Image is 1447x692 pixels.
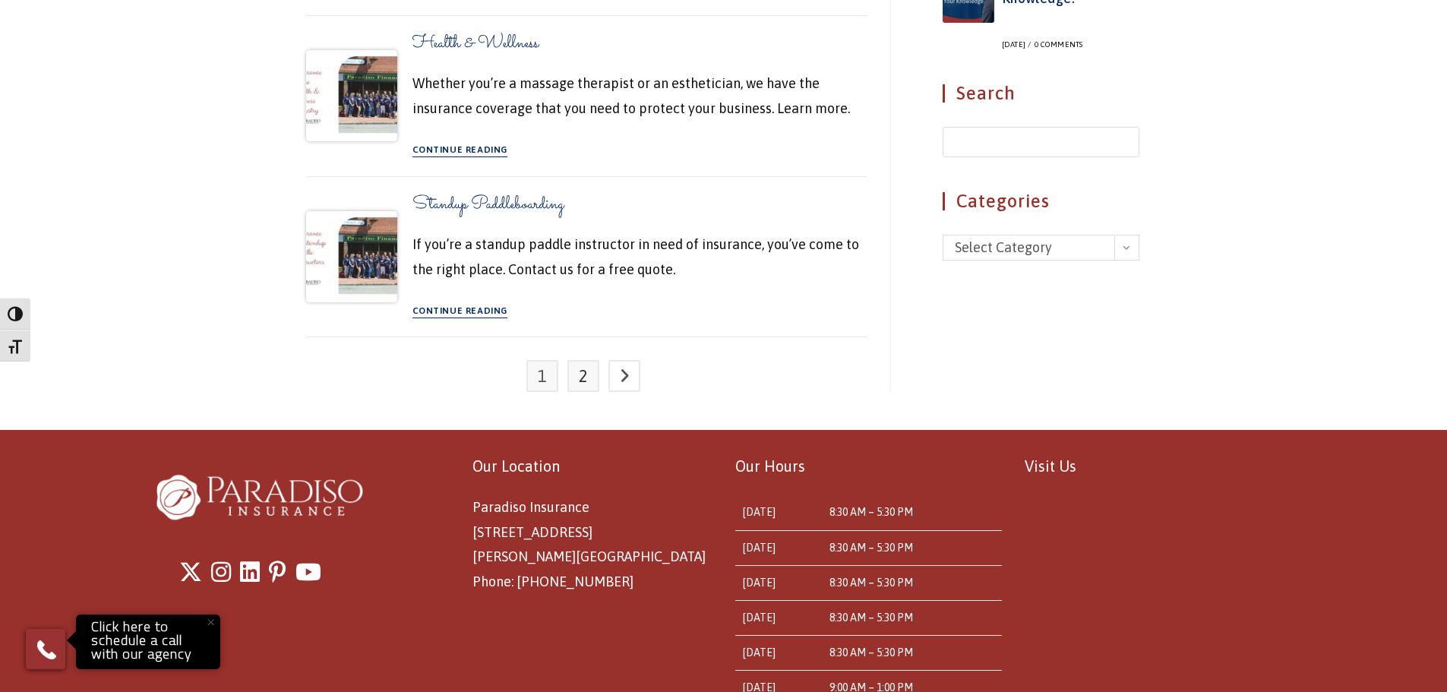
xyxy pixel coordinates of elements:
[412,306,508,318] a: Continue Reading
[412,71,867,121] p: Whether you’re a massage therapist or an esthetician, we have the insurance coverage that you nee...
[1002,40,1033,49] div: [DATE]
[306,211,397,302] img: Standup Paddleboarding
[735,495,823,530] td: [DATE]
[80,618,216,665] p: Click here to schedule a call with our agency
[306,50,397,141] img: Health & Wellness
[295,551,321,592] a: Youtube
[34,637,58,662] img: Phone icon
[735,453,1002,480] p: Our Hours
[735,530,823,565] td: [DATE]
[269,551,286,592] a: Pinterest
[567,360,599,392] a: 2
[735,636,823,671] td: [DATE]
[943,84,1139,103] h4: Search
[472,453,712,480] p: Our Location
[240,551,260,592] a: LinkedIn
[179,551,202,592] a: X
[1025,40,1033,49] span: /
[412,191,564,218] a: Standup Paddleboarding
[412,145,508,157] a: Continue Reading
[943,127,1139,157] form: Search this website
[829,577,913,589] time: 8:30 AM – 5:30 PM
[211,551,231,592] a: Instagram
[829,646,913,659] time: 8:30 AM – 5:30 PM
[829,611,913,624] time: 8:30 AM – 5:30 PM
[412,232,867,282] p: If you’re a standup paddle instructor in need of insurance, you’ve come to the right place. Conta...
[1035,40,1082,49] a: 0 Comments
[735,600,823,635] td: [DATE]
[1025,453,1291,480] p: Visit Us
[943,192,1139,210] h4: Categories
[194,605,227,639] button: Close
[472,499,706,589] span: Paradiso Insurance [STREET_ADDRESS] [PERSON_NAME][GEOGRAPHIC_DATA] Phone: [PHONE_NUMBER]
[829,506,913,518] time: 8:30 AM – 5:30 PM
[735,565,823,600] td: [DATE]
[412,30,539,57] a: Health & Wellness
[829,542,913,554] time: 8:30 AM – 5:30 PM
[526,360,558,392] span: 1
[943,127,1139,157] input: Insert search query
